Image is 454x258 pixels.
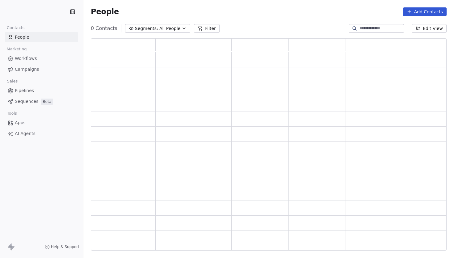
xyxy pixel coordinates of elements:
[135,25,158,32] span: Segments:
[5,86,78,96] a: Pipelines
[15,87,34,94] span: Pipelines
[5,64,78,74] a: Campaigns
[4,77,20,86] span: Sales
[4,23,27,32] span: Contacts
[45,244,79,249] a: Help & Support
[15,66,39,73] span: Campaigns
[5,129,78,139] a: AI Agents
[403,7,447,16] button: Add Contacts
[15,130,36,137] span: AI Agents
[41,99,53,105] span: Beta
[5,53,78,64] a: Workflows
[51,244,79,249] span: Help & Support
[412,24,447,33] button: Edit View
[159,25,180,32] span: All People
[194,24,220,33] button: Filter
[5,118,78,128] a: Apps
[91,25,117,32] span: 0 Contacts
[15,120,26,126] span: Apps
[5,96,78,107] a: SequencesBeta
[15,34,29,40] span: People
[91,7,119,16] span: People
[4,44,29,54] span: Marketing
[5,32,78,42] a: People
[4,109,19,118] span: Tools
[15,55,37,62] span: Workflows
[15,98,38,105] span: Sequences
